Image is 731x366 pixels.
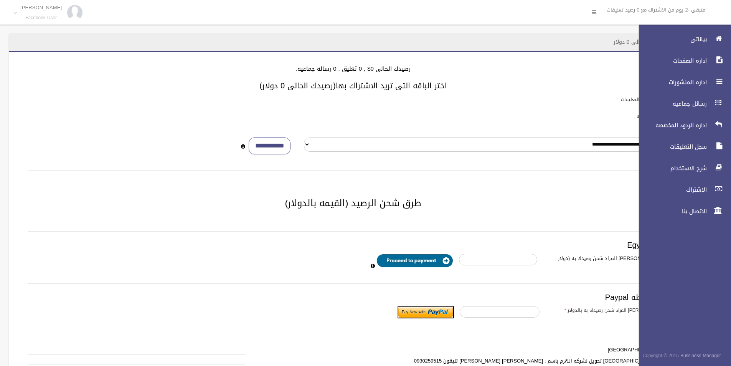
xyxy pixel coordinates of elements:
[20,5,62,10] p: [PERSON_NAME]
[621,95,681,104] label: باقات الرد الالى على التعليقات
[543,254,678,272] label: ادخل [PERSON_NAME] المراد شحن رصيدك به (دولار = 35 جنيه )
[398,306,454,318] input: Submit
[632,74,731,91] a: اداره المنشورات
[632,95,731,112] a: رسائل جماعيه
[632,160,731,177] a: شرح الاستخدام
[28,241,679,249] h3: Egypt payment
[632,207,709,215] span: الاتصال بنا
[632,121,709,129] span: اداره الردود المخصصه
[637,112,681,121] label: باقات الرسائل الجماعيه
[67,5,83,20] img: 84628273_176159830277856_972693363922829312_n.jpg
[545,306,682,315] label: ادخل [PERSON_NAME] المراد شحن رصيدك به بالدولار
[20,15,62,21] small: Facebook User
[632,31,731,48] a: بياناتى
[18,81,688,90] h3: اختر الباقه التى تريد الاشتراك بها(رصيدك الحالى 0 دولار)
[632,181,731,198] a: الاشتراك
[604,35,697,50] header: الاشتراك - رصيدك الحالى 0 دولار
[632,164,709,172] span: شرح الاستخدام
[632,100,709,108] span: رسائل جماعيه
[632,57,709,65] span: اداره الصفحات
[391,345,673,354] label: من [GEOGRAPHIC_DATA]
[632,52,731,69] a: اداره الصفحات
[642,351,679,360] span: Copyright © 2015
[632,138,731,155] a: سجل التعليقات
[632,203,731,220] a: الاتصال بنا
[632,186,709,194] span: الاشتراك
[632,78,709,86] span: اداره المنشورات
[18,198,688,208] h2: طرق شحن الرصيد (القيمه بالدولار)
[632,143,709,151] span: سجل التعليقات
[632,35,709,43] span: بياناتى
[18,66,688,72] h4: رصيدك الحالى 0$ , 0 تعليق , 0 رساله جماعيه.
[28,293,679,301] h3: الدفع بواسطه Paypal
[632,117,731,134] a: اداره الردود المخصصه
[680,351,721,360] strong: Bussiness Manager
